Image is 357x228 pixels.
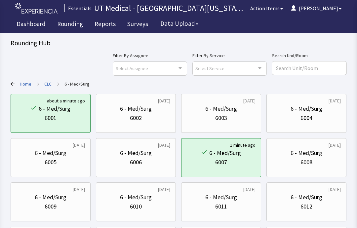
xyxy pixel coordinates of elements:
div: 6002 [130,113,142,123]
div: 6 - Med/Surg [120,193,152,202]
span: Select Assignee [116,64,148,72]
div: 6001 [45,113,57,123]
a: CLC [44,81,52,87]
div: 6009 [45,202,57,211]
span: > [57,77,59,91]
div: [DATE] [73,186,85,193]
div: 6011 [215,202,227,211]
div: Rounding Hub [11,38,346,48]
div: about a minute ago [47,97,85,104]
a: Surveys [122,17,153,33]
a: Rounding [52,17,88,33]
div: [DATE] [243,97,256,104]
div: [DATE] [329,142,341,148]
div: 1 minute ago [230,142,256,148]
button: Action Items [246,2,287,15]
div: 6 - Med/Surg [291,104,322,113]
div: 6 - Med/Surg [35,193,66,202]
span: > [37,77,39,91]
div: Essentials [64,4,92,12]
button: [PERSON_NAME] [287,2,345,15]
div: 6 - Med/Surg [291,148,322,158]
div: [DATE] [329,186,341,193]
div: [DATE] [158,142,170,148]
div: [DATE] [243,186,256,193]
div: 6 - Med/Surg [205,193,237,202]
div: 6 - Med/Surg [209,148,241,158]
a: Home [20,81,31,87]
div: 6004 [300,113,312,123]
div: 6012 [300,202,312,211]
div: 6007 [215,158,227,167]
div: 6010 [130,202,142,211]
div: [DATE] [329,97,341,104]
div: 6008 [300,158,312,167]
div: 6 - Med/Surg [35,148,66,158]
div: 6003 [215,113,227,123]
div: [DATE] [158,186,170,193]
span: Select Service [195,64,224,72]
a: Dashboard [12,17,51,33]
div: [DATE] [158,97,170,104]
p: UT Medical - [GEOGRAPHIC_DATA][US_STATE] [94,3,246,14]
label: Search Unit/Room [272,52,346,59]
div: 6 - Med/Surg [39,104,70,113]
div: 6 - Med/Surg [291,193,322,202]
div: 6 - Med/Surg [120,104,152,113]
div: 6 - Med/Surg [205,104,237,113]
div: 6 - Med/Surg [120,148,152,158]
a: 6 - Med/Surg [64,81,90,87]
img: experiencia_logo.png [15,3,58,14]
label: Filter By Assignee [113,52,187,59]
div: 6005 [45,158,57,167]
div: 6006 [130,158,142,167]
label: Filter By Service [192,52,267,59]
input: Search Unit/Room [272,61,346,75]
button: Data Upload [156,18,202,30]
a: Reports [90,17,121,33]
div: [DATE] [73,142,85,148]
